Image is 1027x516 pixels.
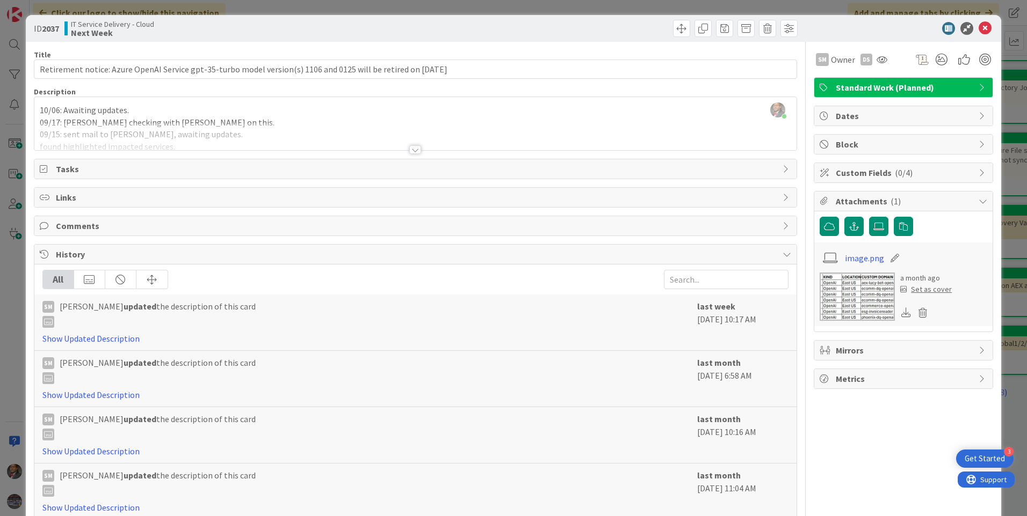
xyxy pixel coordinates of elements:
[836,81,973,94] span: Standard Work (Planned)
[34,87,76,97] span: Description
[56,191,777,204] span: Links
[770,102,785,117] img: d4mZCzJxnlYlsl7tbRpKOP7QXawjtCsN.jpg
[60,469,256,497] span: [PERSON_NAME] the description of this card
[34,22,59,35] span: ID
[836,138,973,151] span: Block
[124,414,156,424] b: updated
[965,453,1005,464] div: Get Started
[697,414,741,424] b: last month
[836,344,973,357] span: Mirrors
[43,270,74,289] div: All
[124,357,156,368] b: updated
[60,412,256,440] span: [PERSON_NAME] the description of this card
[42,23,59,34] b: 2037
[697,469,789,514] div: [DATE] 11:04 AM
[42,470,54,482] div: SM
[891,196,901,207] span: ( 1 )
[124,470,156,481] b: updated
[895,167,913,178] span: ( 0/4 )
[697,357,741,368] b: last month
[71,20,154,28] span: IT Service Delivery - Cloud
[56,248,777,261] span: History
[34,60,797,79] input: type card name here...
[664,270,789,289] input: Search...
[71,28,154,37] b: Next Week
[697,356,789,401] div: [DATE] 6:58 AM
[900,306,912,320] div: Download
[697,412,789,458] div: [DATE] 10:16 AM
[831,53,855,66] span: Owner
[42,357,54,369] div: SM
[124,301,156,312] b: updated
[836,109,973,122] span: Dates
[42,389,140,400] a: Show Updated Description
[836,166,973,179] span: Custom Fields
[860,54,872,65] div: DS
[42,301,54,313] div: SM
[845,252,884,264] a: image.png
[42,446,140,456] a: Show Updated Description
[42,502,140,513] a: Show Updated Description
[42,333,140,344] a: Show Updated Description
[697,301,735,312] b: last week
[34,50,51,60] label: Title
[956,449,1014,468] div: Open Get Started checklist, remaining modules: 3
[836,372,973,385] span: Metrics
[60,356,256,384] span: [PERSON_NAME] the description of this card
[60,300,256,328] span: [PERSON_NAME] the description of this card
[697,470,741,481] b: last month
[900,284,952,295] div: Set as cover
[900,272,952,284] div: a month ago
[40,116,791,129] p: 09/17: [PERSON_NAME] checking with [PERSON_NAME] on this.
[836,195,973,208] span: Attachments
[23,2,49,14] span: Support
[816,53,829,66] div: SM
[56,163,777,175] span: Tasks
[42,414,54,425] div: SM
[40,104,791,116] p: 10/06: Awaiting updates.
[56,219,777,232] span: Comments
[1004,447,1014,456] div: 3
[697,300,789,345] div: [DATE] 10:17 AM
